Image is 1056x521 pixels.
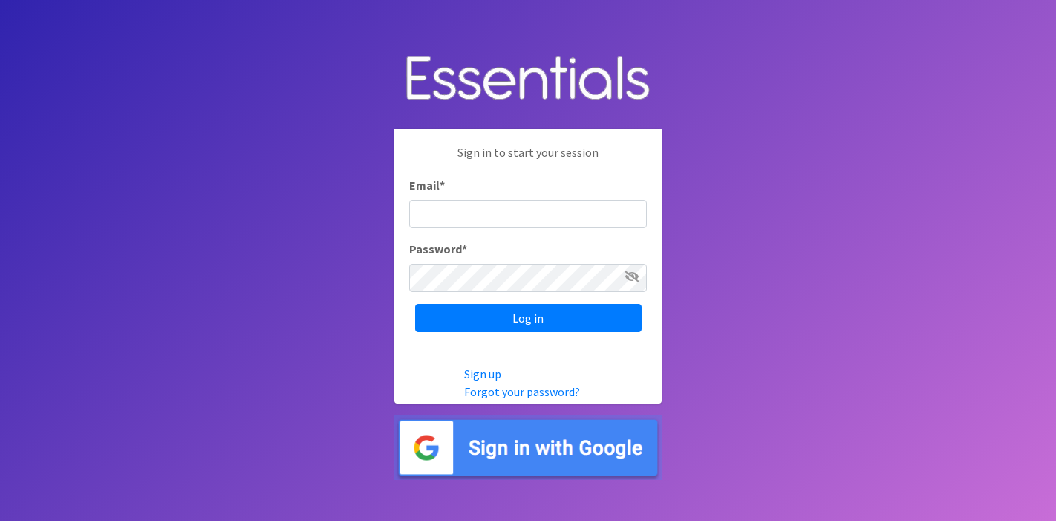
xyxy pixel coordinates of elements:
[464,366,501,381] a: Sign up
[462,242,467,256] abbr: required
[409,176,445,194] label: Email
[394,415,662,480] img: Sign in with Google
[464,384,580,399] a: Forgot your password?
[409,143,647,176] p: Sign in to start your session
[415,304,642,332] input: Log in
[409,240,467,258] label: Password
[394,41,662,117] img: Human Essentials
[440,178,445,192] abbr: required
